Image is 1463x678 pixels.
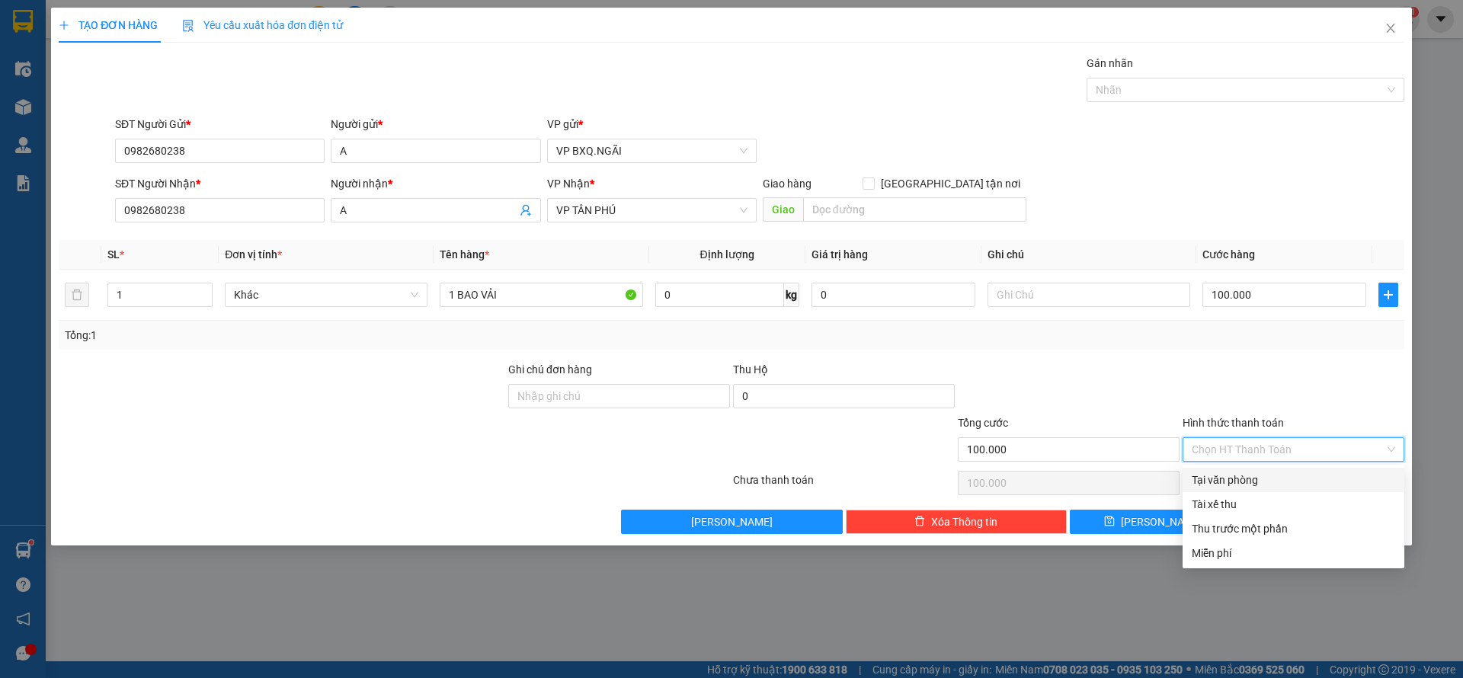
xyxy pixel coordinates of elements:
[59,19,158,31] span: TẠO ĐƠN HÀNG
[1104,516,1115,528] span: save
[59,20,69,30] span: plus
[733,363,768,376] span: Thu Hộ
[812,248,868,261] span: Giá trị hàng
[700,248,754,261] span: Định lượng
[784,283,799,307] span: kg
[1192,472,1395,488] div: Tại văn phòng
[981,240,1196,270] th: Ghi chú
[440,283,642,307] input: VD: Bàn, Ghế
[107,248,120,261] span: SL
[556,139,748,162] span: VP BXQ.NGÃI
[1121,513,1202,530] span: [PERSON_NAME]
[115,175,325,192] div: SĐT Người Nhận
[115,116,325,133] div: SĐT Người Gửi
[846,510,1068,534] button: deleteXóa Thông tin
[1192,520,1395,537] div: Thu trước một phần
[1192,496,1395,513] div: Tài xế thu
[331,116,540,133] div: Người gửi
[1379,289,1397,301] span: plus
[1385,22,1397,34] span: close
[225,248,282,261] span: Đơn vị tính
[763,197,803,222] span: Giao
[508,384,730,408] input: Ghi chú đơn hàng
[440,248,489,261] span: Tên hàng
[182,20,194,32] img: icon
[547,116,757,133] div: VP gửi
[763,177,812,190] span: Giao hàng
[812,283,975,307] input: 0
[234,283,418,306] span: Khác
[803,197,1026,222] input: Dọc đường
[1192,545,1395,561] div: Miễn phí
[621,510,843,534] button: [PERSON_NAME]
[556,199,748,222] span: VP TÂN PHÚ
[1070,510,1235,534] button: save[PERSON_NAME]
[988,283,1190,307] input: Ghi Chú
[1183,417,1284,429] label: Hình thức thanh toán
[1087,57,1133,69] label: Gán nhãn
[731,472,956,498] div: Chưa thanh toán
[914,516,925,528] span: delete
[1202,248,1255,261] span: Cước hàng
[958,417,1008,429] span: Tổng cước
[931,513,997,530] span: Xóa Thông tin
[182,19,343,31] span: Yêu cầu xuất hóa đơn điện tử
[1369,8,1412,50] button: Close
[547,177,590,190] span: VP Nhận
[691,513,773,530] span: [PERSON_NAME]
[508,363,592,376] label: Ghi chú đơn hàng
[65,327,565,344] div: Tổng: 1
[520,204,532,216] span: user-add
[875,175,1026,192] span: [GEOGRAPHIC_DATA] tận nơi
[65,283,89,307] button: delete
[331,175,540,192] div: Người nhận
[1378,283,1398,307] button: plus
